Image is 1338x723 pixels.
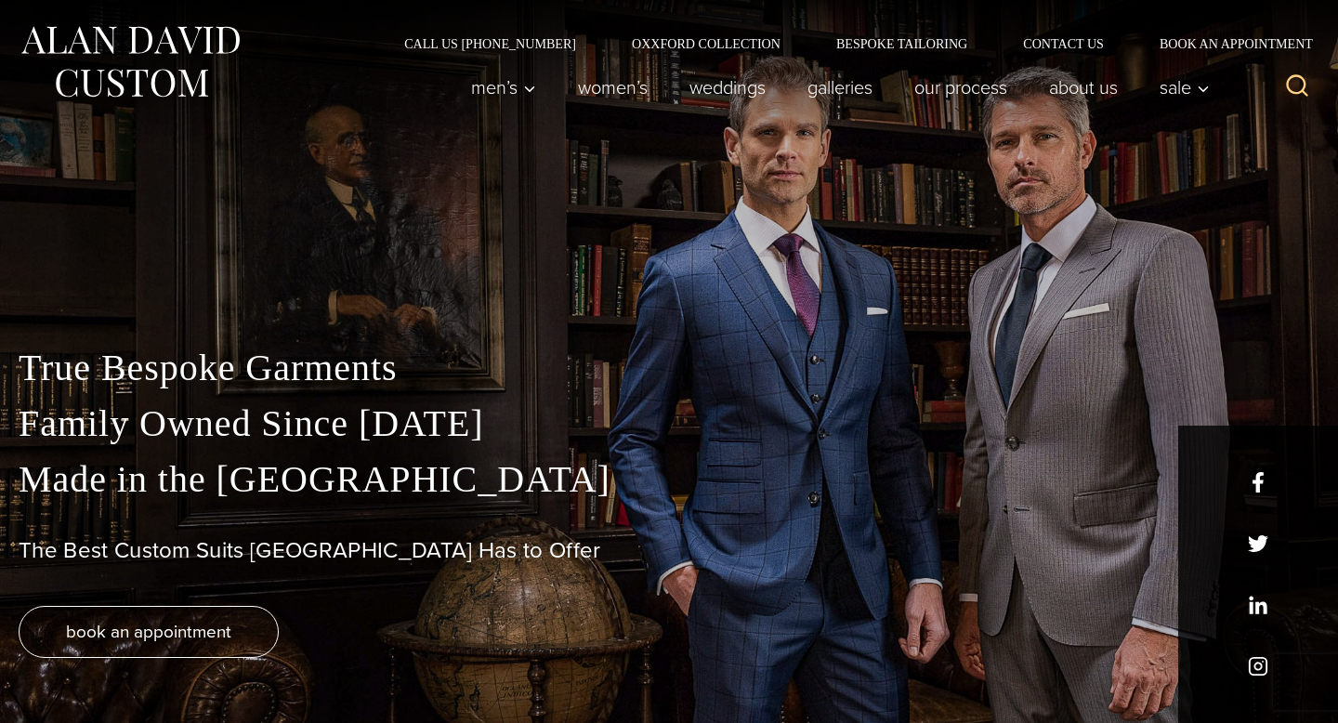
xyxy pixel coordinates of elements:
[1132,37,1319,50] a: Book an Appointment
[451,69,1220,106] nav: Primary Navigation
[1029,69,1139,106] a: About Us
[376,37,1319,50] nav: Secondary Navigation
[557,69,669,106] a: Women’s
[66,618,231,645] span: book an appointment
[471,78,536,97] span: Men’s
[995,37,1132,50] a: Contact Us
[604,37,808,50] a: Oxxford Collection
[787,69,894,106] a: Galleries
[808,37,995,50] a: Bespoke Tailoring
[19,537,1319,564] h1: The Best Custom Suits [GEOGRAPHIC_DATA] Has to Offer
[1275,65,1319,110] button: View Search Form
[19,606,279,658] a: book an appointment
[376,37,604,50] a: Call Us [PHONE_NUMBER]
[669,69,787,106] a: weddings
[894,69,1029,106] a: Our Process
[19,340,1319,507] p: True Bespoke Garments Family Owned Since [DATE] Made in the [GEOGRAPHIC_DATA]
[1160,78,1210,97] span: Sale
[19,20,242,103] img: Alan David Custom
